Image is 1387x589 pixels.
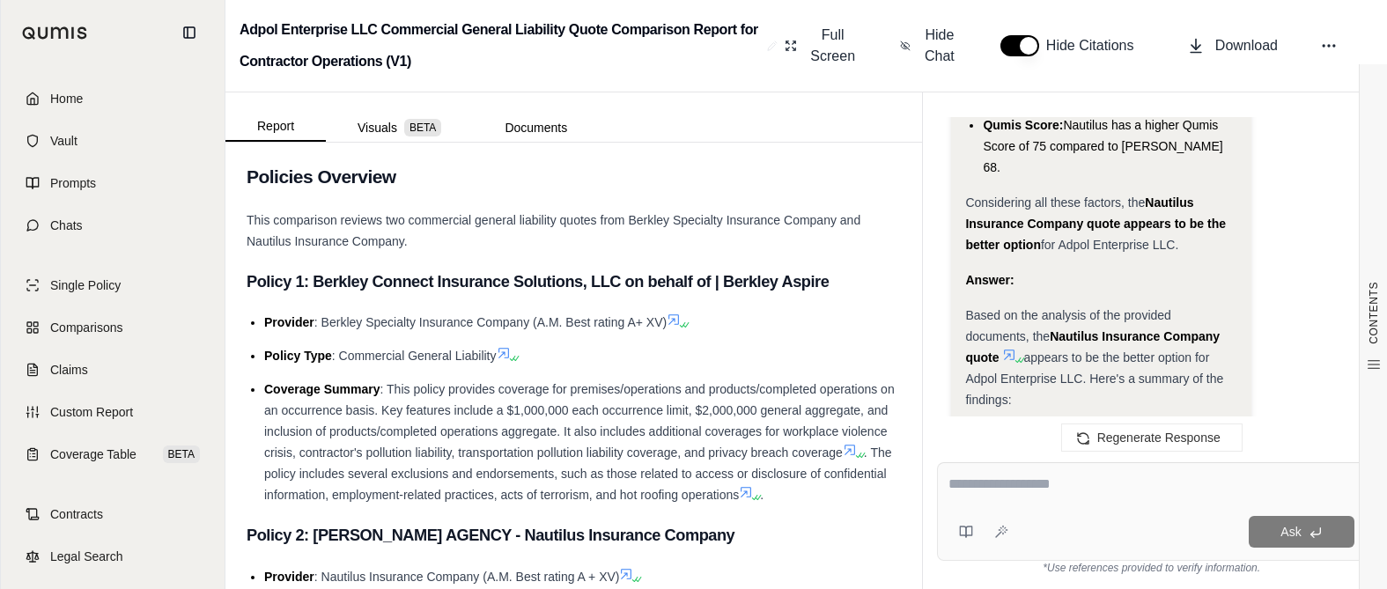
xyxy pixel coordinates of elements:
[473,114,599,142] button: Documents
[50,132,77,150] span: Vault
[11,350,214,389] a: Claims
[50,174,96,192] span: Prompts
[240,14,760,77] h2: Adpol Enterprise LLC Commercial General Liability Quote Comparison Report for Contractor Operatio...
[247,519,901,551] h3: Policy 2: [PERSON_NAME] AGENCY - Nautilus Insurance Company
[247,266,901,298] h3: Policy 1: Berkley Connect Insurance Solutions, LLC on behalf of | Berkley Aspire
[50,276,121,294] span: Single Policy
[1180,28,1285,63] button: Download
[225,112,326,142] button: Report
[50,361,88,379] span: Claims
[778,18,865,74] button: Full Screen
[1280,525,1301,539] span: Ask
[11,164,214,202] a: Prompts
[11,266,214,305] a: Single Policy
[163,445,200,463] span: BETA
[247,213,860,248] span: This comparison reviews two commercial general liability quotes from Berkley Specialty Insurance ...
[50,217,83,234] span: Chats
[264,315,314,329] span: Provider
[11,308,214,347] a: Comparisons
[1061,423,1243,452] button: Regenerate Response
[404,119,441,136] span: BETA
[965,195,1226,252] strong: Nautilus Insurance Company quote appears to be the better option
[760,488,764,502] span: .
[50,445,136,463] span: Coverage Table
[50,90,83,107] span: Home
[1046,35,1145,56] span: Hide Citations
[965,308,1171,343] span: Based on the analysis of the provided documents, the
[22,26,88,40] img: Qumis Logo
[11,393,214,431] a: Custom Report
[314,315,667,329] span: : Berkley Specialty Insurance Company (A.M. Best rating A+ XV)
[1097,431,1221,445] span: Regenerate Response
[264,445,892,502] span: . The policy includes several exclusions and endorsements, such as those related to access or dis...
[175,18,203,47] button: Collapse sidebar
[1367,282,1381,344] span: CONTENTS
[247,158,901,195] h2: Policies Overview
[11,79,214,118] a: Home
[50,548,123,565] span: Legal Search
[921,25,958,67] span: Hide Chat
[965,329,1220,364] strong: Nautilus Insurance Company quote
[1041,238,1178,252] span: for Adpol Enterprise LLC.
[264,570,314,584] span: Provider
[264,382,895,460] span: : This policy provides coverage for premises/operations and products/completed operations on an o...
[11,435,214,474] a: Coverage TableBETA
[332,349,497,363] span: : Commercial General Liability
[326,114,473,142] button: Visuals
[1215,35,1278,56] span: Download
[983,118,1063,132] span: Qumis Score:
[11,206,214,245] a: Chats
[50,403,133,421] span: Custom Report
[50,505,103,523] span: Contracts
[965,195,1145,210] span: Considering all these factors, the
[11,495,214,534] a: Contracts
[50,319,122,336] span: Comparisons
[965,273,1014,287] strong: Answer:
[808,25,858,67] span: Full Screen
[314,570,620,584] span: : Nautilus Insurance Company (A.M. Best rating A + XV)
[1249,516,1354,548] button: Ask
[264,349,332,363] span: Policy Type
[11,537,214,576] a: Legal Search
[965,350,1223,407] span: appears to be the better option for Adpol Enterprise LLC. Here's a summary of the findings:
[893,18,965,74] button: Hide Chat
[983,118,1222,174] span: Nautilus has a higher Qumis Score of 75 compared to [PERSON_NAME] 68.
[11,121,214,160] a: Vault
[937,561,1366,575] div: *Use references provided to verify information.
[264,382,380,396] span: Coverage Summary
